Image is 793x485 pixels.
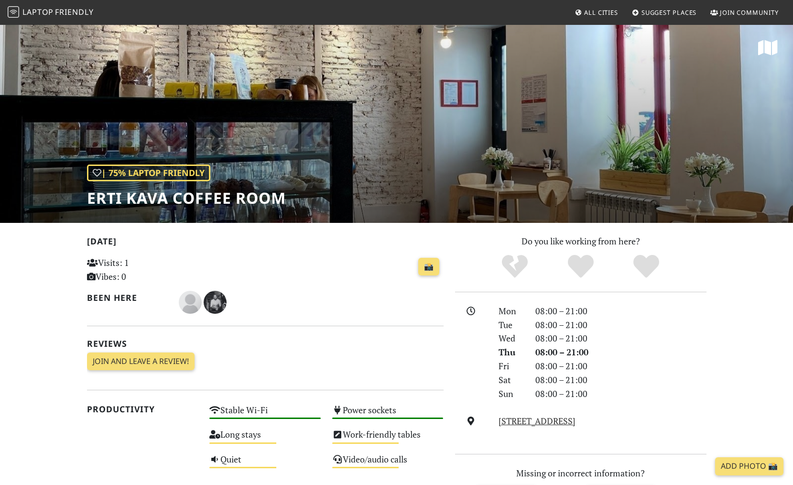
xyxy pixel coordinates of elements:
[493,345,529,359] div: Thu
[548,254,614,280] div: Yes
[641,8,697,17] span: Suggest Places
[530,304,712,318] div: 08:00 – 21:00
[326,402,449,427] div: Power sockets
[55,7,93,17] span: Friendly
[204,296,227,307] span: Alan Leviton
[493,387,529,401] div: Sun
[8,4,94,21] a: LaptopFriendly LaptopFriendly
[584,8,618,17] span: All Cities
[87,189,286,207] h1: ERTI KAVA Coffee Room
[179,296,204,307] span: Radio Turnoff
[493,304,529,318] div: Mon
[455,466,706,480] p: Missing or incorrect information?
[493,318,529,332] div: Tue
[204,427,326,451] div: Long stays
[87,165,210,181] div: | 75% Laptop Friendly
[204,452,326,476] div: Quiet
[493,331,529,345] div: Wed
[8,6,19,18] img: LaptopFriendly
[22,7,54,17] span: Laptop
[482,254,548,280] div: No
[530,331,712,345] div: 08:00 – 21:00
[87,353,195,371] a: Join and leave a review!
[418,258,439,276] a: 📸
[455,234,706,248] p: Do you like working from here?
[613,254,679,280] div: Definitely!
[530,373,712,387] div: 08:00 – 21:00
[87,293,168,303] h2: Been here
[715,457,783,475] a: Add Photo 📸
[493,373,529,387] div: Sat
[530,318,712,332] div: 08:00 – 21:00
[204,402,326,427] div: Stable Wi-Fi
[530,387,712,401] div: 08:00 – 21:00
[530,359,712,373] div: 08:00 – 21:00
[499,415,576,427] a: [STREET_ADDRESS]
[87,256,198,284] p: Visits: 1 Vibes: 0
[493,359,529,373] div: Fri
[706,4,782,21] a: Join Community
[87,404,198,414] h2: Productivity
[179,291,202,314] img: blank-535327c66bd565773addf3077783bbfce4b00ec00e9fd257753287c682c7fa38.png
[628,4,701,21] a: Suggest Places
[87,339,444,349] h2: Reviews
[530,345,712,359] div: 08:00 – 21:00
[87,236,444,250] h2: [DATE]
[326,427,449,451] div: Work-friendly tables
[720,8,779,17] span: Join Community
[204,291,227,314] img: 2734-alan.jpg
[326,452,449,476] div: Video/audio calls
[571,4,622,21] a: All Cities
